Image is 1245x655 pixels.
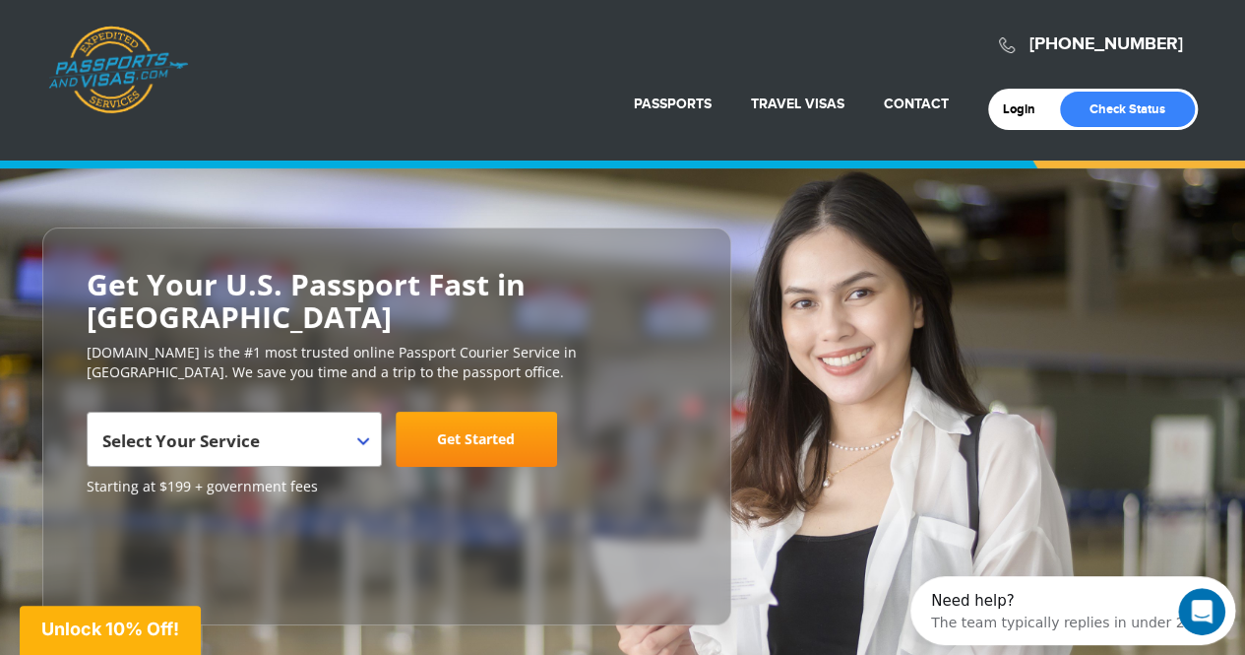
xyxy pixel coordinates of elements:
[87,506,234,605] iframe: Customer reviews powered by Trustpilot
[102,420,361,475] span: Select Your Service
[87,268,687,333] h2: Get Your U.S. Passport Fast in [GEOGRAPHIC_DATA]
[21,33,282,53] div: The team typically replies in under 2h
[884,96,949,112] a: Contact
[751,96,844,112] a: Travel Visas
[21,17,282,33] div: Need help?
[87,343,687,382] p: [DOMAIN_NAME] is the #1 most trusted online Passport Courier Service in [GEOGRAPHIC_DATA]. We sav...
[87,477,687,496] span: Starting at $199 + government fees
[1029,33,1183,55] a: [PHONE_NUMBER]
[910,576,1235,645] iframe: Intercom live chat discovery launcher
[1178,588,1225,635] iframe: Intercom live chat
[20,606,201,655] div: Unlock 10% Off!
[41,619,179,639] span: Unlock 10% Off!
[87,412,382,467] span: Select Your Service
[48,26,188,114] a: Passports & [DOMAIN_NAME]
[8,8,341,62] div: Open Intercom Messenger
[396,412,557,467] a: Get Started
[1060,92,1195,127] a: Check Status
[102,429,260,452] span: Select Your Service
[634,96,712,112] a: Passports
[1003,101,1049,117] a: Login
